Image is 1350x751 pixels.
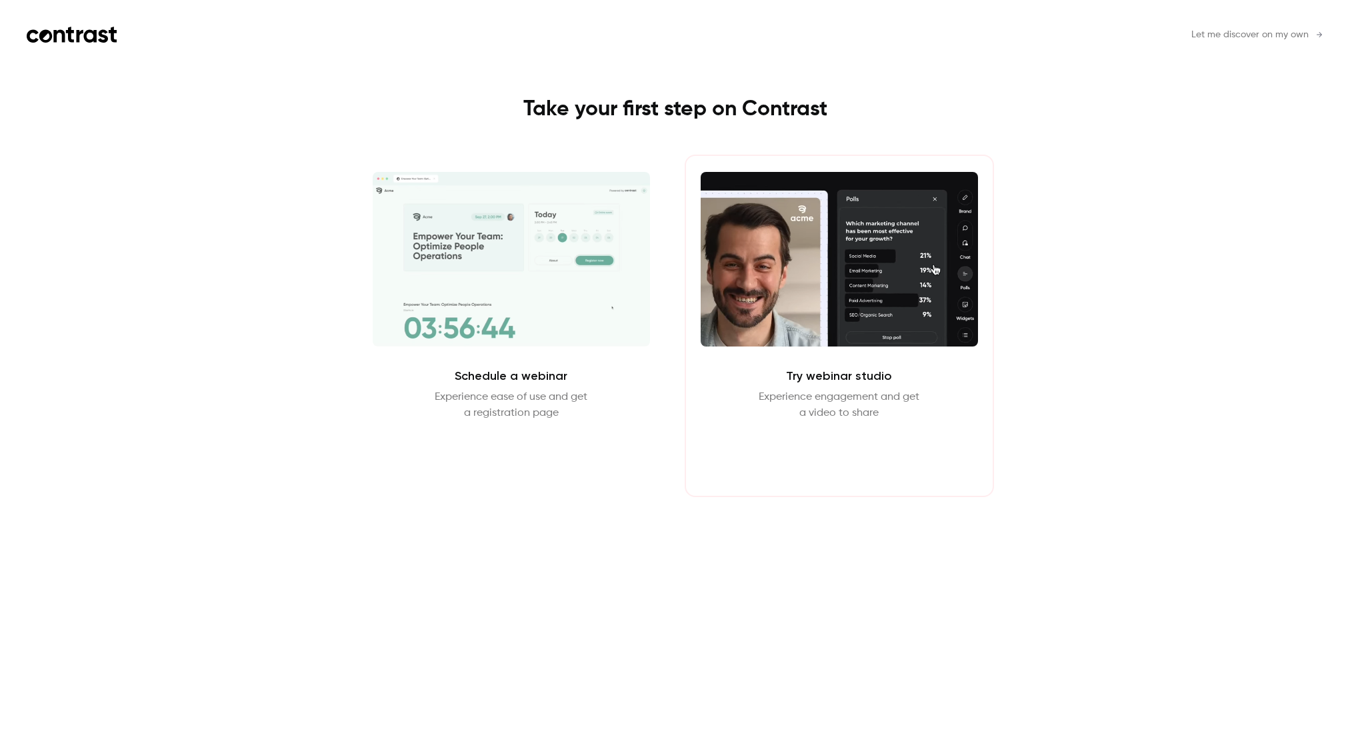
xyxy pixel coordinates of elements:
h2: Try webinar studio [786,368,892,384]
h1: Take your first step on Contrast [330,96,1021,123]
span: Let me discover on my own [1191,28,1309,42]
p: Experience engagement and get a video to share [759,389,919,421]
button: Enter Studio [796,437,882,469]
p: Experience ease of use and get a registration page [435,389,587,421]
h2: Schedule a webinar [455,368,567,384]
